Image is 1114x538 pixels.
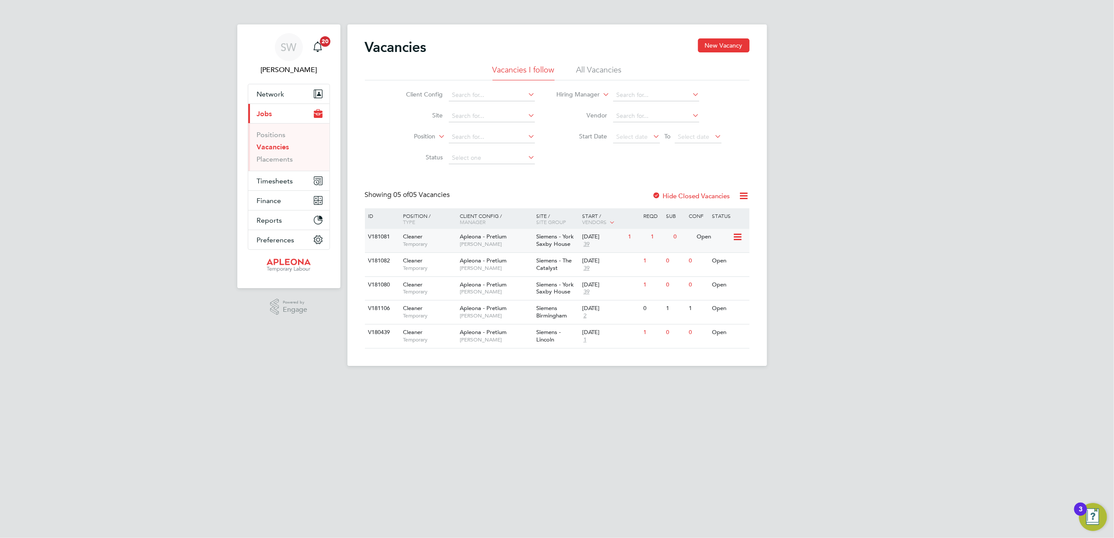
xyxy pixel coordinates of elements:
span: 39 [582,241,591,248]
span: Select date [616,133,648,141]
input: Search for... [449,110,535,122]
span: Site Group [536,218,566,225]
span: Cleaner [403,281,423,288]
label: Vendor [557,111,607,119]
span: Cleaner [403,328,423,336]
label: Client Config [392,90,443,98]
span: [PERSON_NAME] [460,265,532,272]
input: Select one [449,152,535,164]
span: [PERSON_NAME] [460,336,532,343]
div: V181081 [366,229,397,245]
div: Client Config / [458,208,534,229]
div: Site / [534,208,580,229]
label: Site [392,111,443,119]
span: Siemens Birmingham [536,304,567,319]
button: New Vacancy [698,38,750,52]
div: Status [710,208,748,223]
div: Showing [365,190,452,200]
span: Temporary [403,265,455,272]
span: Cleaner [403,257,423,264]
span: Vendors [582,218,607,225]
span: 05 Vacancies [394,190,450,199]
span: Temporary [403,336,455,343]
a: SW[PERSON_NAME] [248,33,330,75]
div: 1 [687,300,710,317]
div: 0 [687,324,710,341]
input: Search for... [613,89,699,101]
div: 3 [1079,509,1083,521]
span: Manager [460,218,486,225]
button: Open Resource Center, 3 new notifications [1079,503,1107,531]
span: Cleaner [403,304,423,312]
span: [PERSON_NAME] [460,312,532,319]
button: Network [248,84,330,103]
span: Siemens - York Saxby House [536,233,574,248]
input: Search for... [613,110,699,122]
div: Reqd [641,208,664,223]
button: Reports [248,210,330,230]
label: Hide Closed Vacancies [652,192,730,200]
span: Apleona - Pretium [460,257,507,264]
span: [PERSON_NAME] [460,288,532,295]
div: Jobs [248,123,330,171]
div: Open [710,253,748,269]
div: [DATE] [582,233,624,241]
span: Timesheets [257,177,293,185]
a: Placements [257,155,293,163]
button: Jobs [248,104,330,123]
span: Select date [678,133,709,141]
label: Position [385,132,435,141]
span: Apleona - Pretium [460,304,507,312]
a: 20 [309,33,326,61]
span: Type [403,218,415,225]
label: Hiring Manager [549,90,600,99]
div: Open [710,324,748,341]
a: Vacancies [257,143,289,151]
div: [DATE] [582,329,639,336]
span: 2 [582,312,588,320]
div: 0 [672,229,694,245]
span: Preferences [257,236,295,244]
button: Preferences [248,230,330,249]
div: 1 [664,300,687,317]
span: Simon Ward [248,65,330,75]
div: 0 [641,300,664,317]
div: 0 [664,324,687,341]
div: 0 [687,277,710,293]
span: Cleaner [403,233,423,240]
span: Siemens - The Catalyst [536,257,572,272]
span: [PERSON_NAME] [460,241,532,248]
span: Temporary [403,241,455,248]
div: [DATE] [582,281,639,289]
button: Timesheets [248,171,330,190]
nav: Main navigation [237,24,340,288]
div: V181082 [366,253,397,269]
div: 1 [641,324,664,341]
img: apleona-logo-retina.png [267,259,311,272]
li: All Vacancies [576,65,622,80]
li: Vacancies I follow [493,65,555,80]
span: SW [281,41,297,53]
h2: Vacancies [365,38,427,56]
span: Jobs [257,110,272,118]
span: To [662,131,673,142]
label: Start Date [557,132,607,140]
div: V181080 [366,277,397,293]
div: Open [710,300,748,317]
div: Position / [396,208,458,229]
span: 05 of [394,190,410,199]
div: [DATE] [582,257,639,265]
input: Search for... [449,89,535,101]
span: Finance [257,197,281,205]
div: 0 [687,253,710,269]
span: Siemens - Lincoln [536,328,561,343]
span: 39 [582,288,591,296]
div: Sub [664,208,687,223]
span: 20 [320,36,330,47]
span: Temporary [403,288,455,295]
span: Network [257,90,285,98]
span: Reports [257,216,282,224]
span: Engage [283,306,307,314]
div: 1 [626,229,649,245]
a: Powered byEngage [270,299,307,315]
